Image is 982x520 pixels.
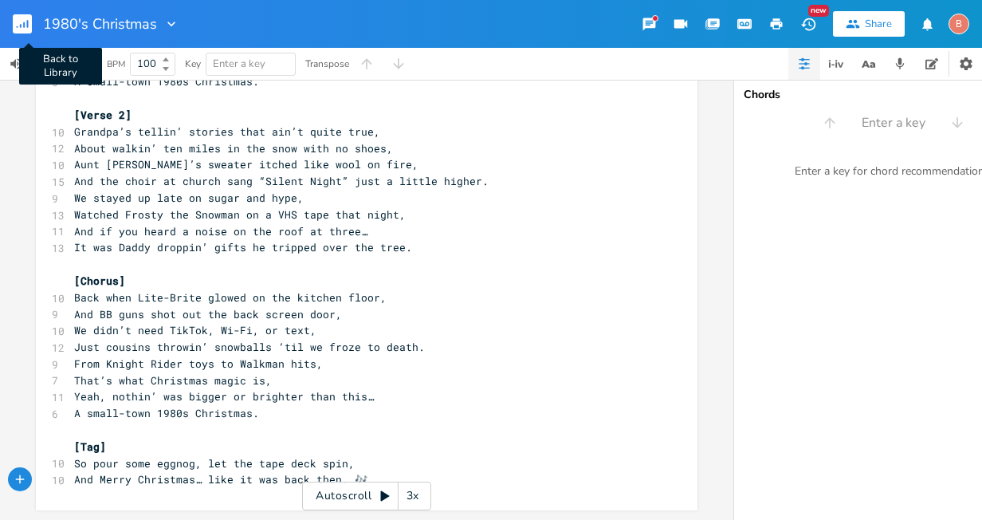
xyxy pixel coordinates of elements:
button: Share [833,11,905,37]
div: Transpose [305,59,349,69]
span: We didn’t need TikTok, Wi-Fi, or text, [74,323,316,337]
div: New [808,5,829,17]
span: Just cousins throwin’ snowballs ‘til we froze to death. [74,340,425,354]
span: [Tag] [74,439,106,454]
span: About walkin’ ten miles in the snow with no shoes, [74,141,393,156]
div: 3x [399,482,427,510]
button: New [792,10,824,38]
span: Back when Lite-Brite glowed on the kitchen floor, [74,290,387,305]
span: And if you heard a noise on the roof at three… [74,224,367,238]
span: And Merry Christmas… like it was back then. 🎶 [74,472,367,487]
button: Back to Library [13,5,45,43]
div: BPM [107,60,125,69]
span: [Verse 2] [74,108,132,122]
span: [Chorus] [74,274,125,288]
span: And the choir at church sang “Silent Night” just a little higher. [74,174,489,188]
span: A small-town 1980s Christmas. [74,406,259,420]
span: And BB guns shot out the back screen door, [74,307,342,321]
span: Aunt [PERSON_NAME]’s sweater itched like wool on fire, [74,157,418,171]
div: Key [185,59,201,69]
div: Autoscroll [302,482,431,510]
span: From Knight Rider toys to Walkman hits, [74,357,323,371]
span: 1980's Christmas [43,17,157,31]
button: B [949,6,969,42]
span: That’s what Christmas magic is, [74,373,272,388]
span: We stayed up late on sugar and hype, [74,191,304,205]
span: Enter a key [213,57,265,71]
span: Enter a key [862,114,925,132]
span: Yeah, nothin’ was bigger or brighter than this… [74,389,374,404]
span: Watched Frosty the Snowman on a VHS tape that night, [74,207,406,222]
span: A small-town 1980s Christmas. [74,74,259,89]
span: Grandpa’s tellin’ stories that ain’t quite true, [74,124,380,139]
div: Share [865,17,892,31]
span: It was Daddy droppin’ gifts he tripped over the tree. [74,240,412,254]
span: So pour some eggnog, let the tape deck spin, [74,456,355,471]
div: bjb3598 [949,14,969,34]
